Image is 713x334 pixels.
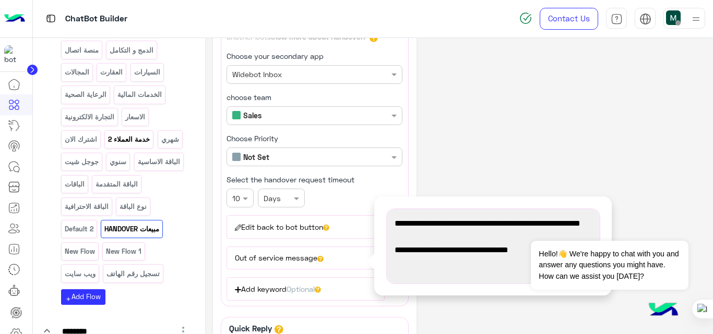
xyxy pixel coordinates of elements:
[227,246,385,269] button: Out of service message
[227,134,278,144] label: Choose Priority
[64,178,85,190] p: الباقات
[100,66,124,78] p: العقارت
[227,277,385,300] button: Add keywordOptional
[64,133,98,145] p: اشترك الان
[690,13,703,26] img: profile
[395,217,592,243] span: برجاء ارسال رقم الهاتف و سوف يتم التواصل معك في اقرب وقت ☺️
[109,44,155,56] p: الدمج و التكامل
[227,215,385,238] button: Edit back to bot button
[519,12,532,24] img: spinner
[64,111,115,123] p: التجارة الالكترونية
[227,52,324,61] label: Choose your secondary app
[666,10,681,25] img: userImage
[109,156,127,168] p: سنوي
[540,8,598,30] a: Contact Us
[227,324,275,333] h6: Quick Reply
[108,133,151,145] p: خدمة العملاء 2
[531,241,688,290] span: Hello!👋 We're happy to chat with you and answer any questions you might have. How can we assist y...
[4,45,23,64] img: 114004088273201
[61,289,105,304] button: addAdd Flow
[606,8,627,30] a: tab
[64,201,109,213] p: الباقة الاحترافية
[133,66,161,78] p: السيارات
[64,156,99,168] p: جوجل شيت
[287,284,315,293] span: Optional
[64,223,94,235] p: Default 2
[227,175,354,185] label: Select the handover request timeout
[64,245,96,257] p: New Flow
[65,296,72,302] i: add
[65,12,127,26] p: ChatBot Builder
[64,268,96,280] p: ويب سايت
[105,245,142,257] p: New Flow 1
[119,201,148,213] p: نوع الباقة
[227,93,271,103] label: choose team
[95,178,139,190] p: الباقة المتقدمة
[64,66,90,78] p: المجالات
[645,292,682,329] img: hulul-logo.png
[4,8,25,30] img: Logo
[160,133,180,145] p: شهري
[104,223,160,235] p: مبيعات HANDOVER
[125,111,146,123] p: الاسعار
[611,13,623,25] img: tab
[64,44,99,56] p: منصة اتصال
[117,89,163,101] p: الخدمات المالية
[639,13,651,25] img: tab
[395,256,592,270] span: مواعيد العمل من 10 صباحا الي 6 مساءا
[106,268,161,280] p: تسجيل رقم الهاتف
[137,156,181,168] p: الباقة الاساسية
[44,12,57,25] img: tab
[64,89,107,101] p: الرعاية الصحية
